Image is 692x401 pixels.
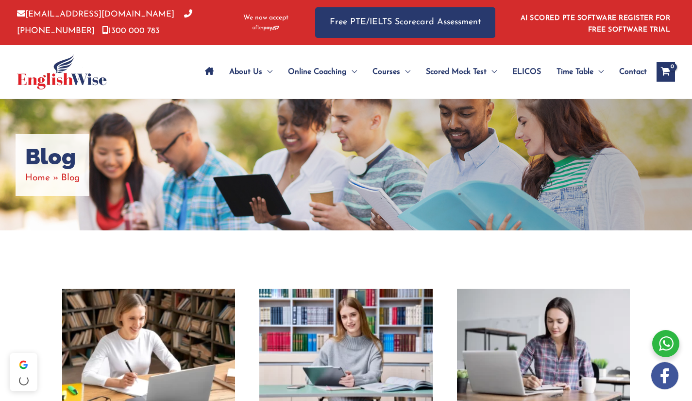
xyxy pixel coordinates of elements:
[418,55,505,89] a: Scored Mock TestMenu Toggle
[25,144,80,170] h1: Blog
[505,55,549,89] a: ELICOS
[365,55,418,89] a: CoursesMenu Toggle
[426,55,487,89] span: Scored Mock Test
[25,174,50,183] a: Home
[347,55,357,89] span: Menu Toggle
[25,170,80,186] nav: Breadcrumbs
[487,55,497,89] span: Menu Toggle
[549,55,611,89] a: Time TableMenu Toggle
[262,55,272,89] span: Menu Toggle
[619,55,647,89] span: Contact
[557,55,593,89] span: Time Table
[229,55,262,89] span: About Us
[657,62,675,82] a: View Shopping Cart, empty
[372,55,400,89] span: Courses
[61,174,80,183] span: Blog
[253,25,279,31] img: Afterpay-Logo
[515,7,675,38] aside: Header Widget 1
[17,10,174,18] a: [EMAIL_ADDRESS][DOMAIN_NAME]
[221,55,280,89] a: About UsMenu Toggle
[243,13,288,23] span: We now accept
[102,27,160,35] a: 1300 000 783
[315,7,495,38] a: Free PTE/IELTS Scorecard Assessment
[512,55,541,89] span: ELICOS
[197,55,647,89] nav: Site Navigation: Main Menu
[400,55,410,89] span: Menu Toggle
[521,15,671,34] a: AI SCORED PTE SOFTWARE REGISTER FOR FREE SOFTWARE TRIAL
[280,55,365,89] a: Online CoachingMenu Toggle
[651,362,678,389] img: white-facebook.png
[593,55,604,89] span: Menu Toggle
[17,10,192,35] a: [PHONE_NUMBER]
[611,55,647,89] a: Contact
[288,55,347,89] span: Online Coaching
[17,54,107,89] img: cropped-ew-logo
